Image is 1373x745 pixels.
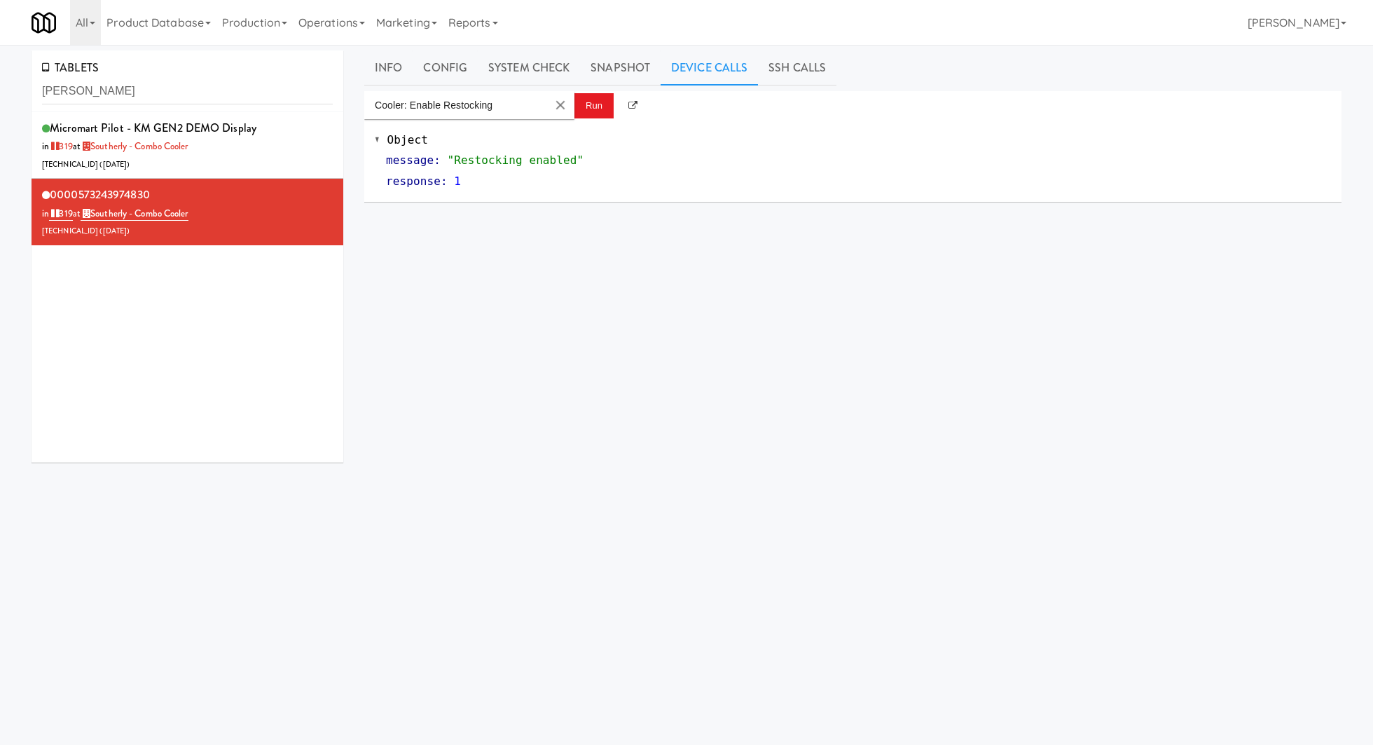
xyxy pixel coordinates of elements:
span: in [42,139,73,153]
button: Clear Input [550,95,571,116]
span: response [386,175,441,188]
span: [DATE] [103,159,127,170]
span: TABLETS [42,60,99,76]
a: System Check [478,50,580,86]
a: Device Calls [661,50,758,86]
span: 0000573243974830 [50,186,150,203]
a: Southerly - Combo Cooler [81,139,188,153]
li: Micromart Pilot - KM GEN2 DEMO Displayin 319at Southerly - Combo Cooler[TECHNICAL_ID] ([DATE]) [32,112,343,179]
span: message [386,153,434,167]
span: [DATE] [103,226,127,236]
a: Southerly - Combo Cooler [81,207,188,221]
a: SSH Calls [758,50,836,86]
a: Info [364,50,413,86]
a: 319 [49,139,73,153]
span: Object [387,133,428,146]
span: : [441,175,448,188]
img: Micromart [32,11,56,35]
span: "Restocking enabled" [448,153,584,167]
span: at [73,139,188,153]
span: 1 [454,175,461,188]
a: Snapshot [580,50,661,86]
span: : [434,153,441,167]
button: Run [574,93,614,118]
li: 0000573243974830in 319at Southerly - Combo Cooler[TECHNICAL_ID] ([DATE]) [32,179,343,245]
span: in [42,207,73,220]
a: Config [413,50,478,86]
span: at [73,207,188,220]
input: Enter api call... [364,91,546,119]
a: 319 [49,207,73,221]
span: [TECHNICAL_ID] ( ) [42,159,130,170]
span: [TECHNICAL_ID] ( ) [42,226,130,236]
input: Search tablets [42,78,333,104]
span: Micromart Pilot - KM GEN2 DEMO Display [50,120,256,136]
